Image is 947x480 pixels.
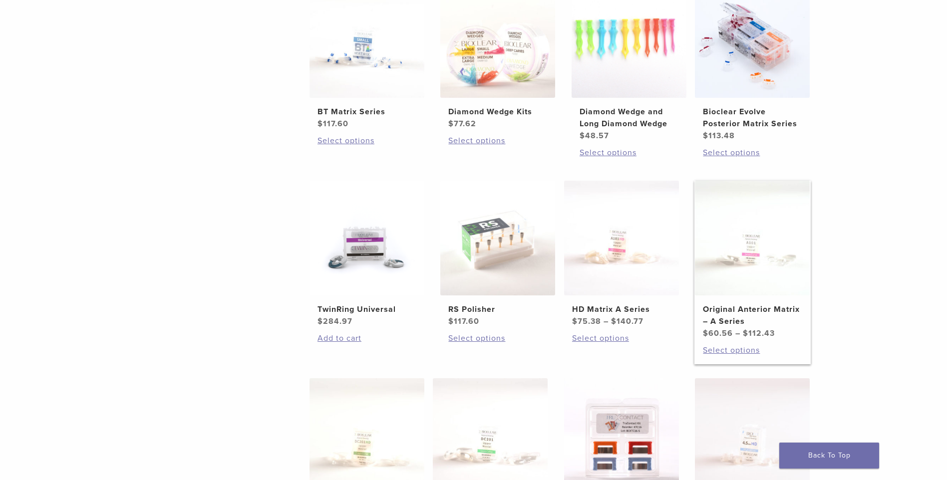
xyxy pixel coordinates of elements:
[310,181,424,295] img: TwinRing Universal
[604,316,609,326] span: –
[611,316,643,326] bdi: 140.77
[572,303,671,315] h2: HD Matrix A Series
[317,106,416,118] h2: BT Matrix Series
[735,328,740,338] span: –
[743,328,775,338] bdi: 112.43
[448,332,547,344] a: Select options for “RS Polisher”
[448,119,476,129] bdi: 77.62
[440,181,556,327] a: RS PolisherRS Polisher $117.60
[580,131,609,141] bdi: 48.57
[317,135,416,147] a: Select options for “BT Matrix Series”
[564,181,680,327] a: HD Matrix A SeriesHD Matrix A Series
[448,303,547,315] h2: RS Polisher
[448,135,547,147] a: Select options for “Diamond Wedge Kits”
[448,106,547,118] h2: Diamond Wedge Kits
[572,316,601,326] bdi: 75.38
[309,181,425,327] a: TwinRing UniversalTwinRing Universal $284.97
[580,147,678,159] a: Select options for “Diamond Wedge and Long Diamond Wedge”
[317,316,323,326] span: $
[703,106,802,130] h2: Bioclear Evolve Posterior Matrix Series
[317,303,416,315] h2: TwinRing Universal
[703,328,708,338] span: $
[695,181,810,295] img: Original Anterior Matrix - A Series
[580,106,678,130] h2: Diamond Wedge and Long Diamond Wedge
[694,181,811,339] a: Original Anterior Matrix - A SeriesOriginal Anterior Matrix – A Series
[448,119,454,129] span: $
[448,316,479,326] bdi: 117.60
[317,119,348,129] bdi: 117.60
[440,181,555,295] img: RS Polisher
[703,131,708,141] span: $
[572,332,671,344] a: Select options for “HD Matrix A Series”
[743,328,748,338] span: $
[779,443,879,469] a: Back To Top
[703,131,735,141] bdi: 113.48
[317,332,416,344] a: Add to cart: “TwinRing Universal”
[580,131,585,141] span: $
[564,181,679,295] img: HD Matrix A Series
[611,316,617,326] span: $
[703,344,802,356] a: Select options for “Original Anterior Matrix - A Series”
[317,119,323,129] span: $
[448,316,454,326] span: $
[703,303,802,327] h2: Original Anterior Matrix – A Series
[317,316,352,326] bdi: 284.97
[572,316,578,326] span: $
[703,147,802,159] a: Select options for “Bioclear Evolve Posterior Matrix Series”
[703,328,733,338] bdi: 60.56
